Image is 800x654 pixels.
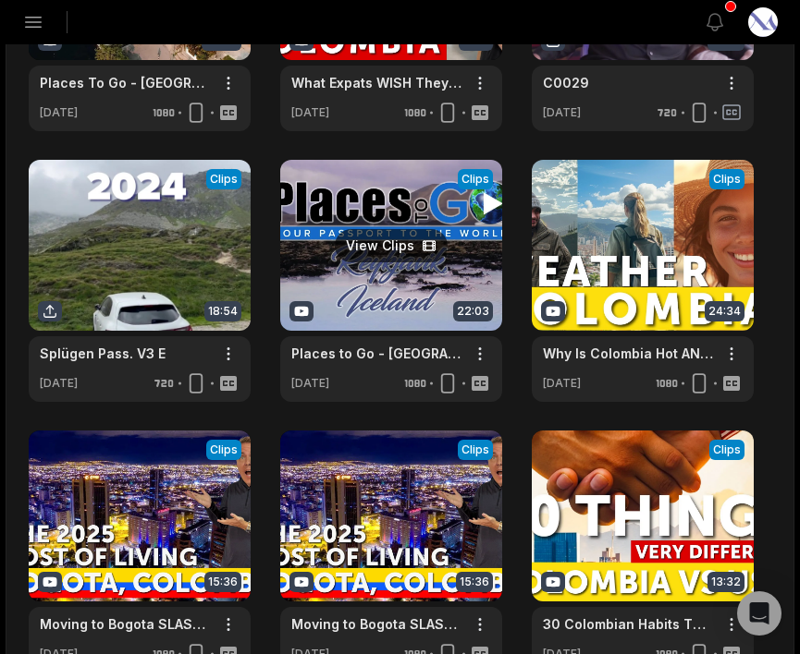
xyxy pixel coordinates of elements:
[40,344,166,363] a: Splügen Pass. V3 E
[40,73,210,92] a: Places To Go - [GEOGRAPHIC_DATA] (Season 2 Premiere!)
[543,344,713,363] a: Why Is Colombia Hot AND Cold At The Same Time?
[40,614,210,634] a: Moving to Bogota SLASHED My Living Costs by 70%
[543,73,589,92] a: C0029
[737,591,782,636] div: Open Intercom Messenger
[291,73,462,92] a: What Expats WISH They Knew Before Moving to [GEOGRAPHIC_DATA]
[291,344,462,363] a: Places to Go - [GEOGRAPHIC_DATA], [GEOGRAPHIC_DATA] (S1E2)
[291,614,462,634] a: Moving to Bogota SLASHED My Living Costs by 70%
[543,614,713,634] a: 30 Colombian Habits That Would Shock [DEMOGRAPHIC_DATA]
